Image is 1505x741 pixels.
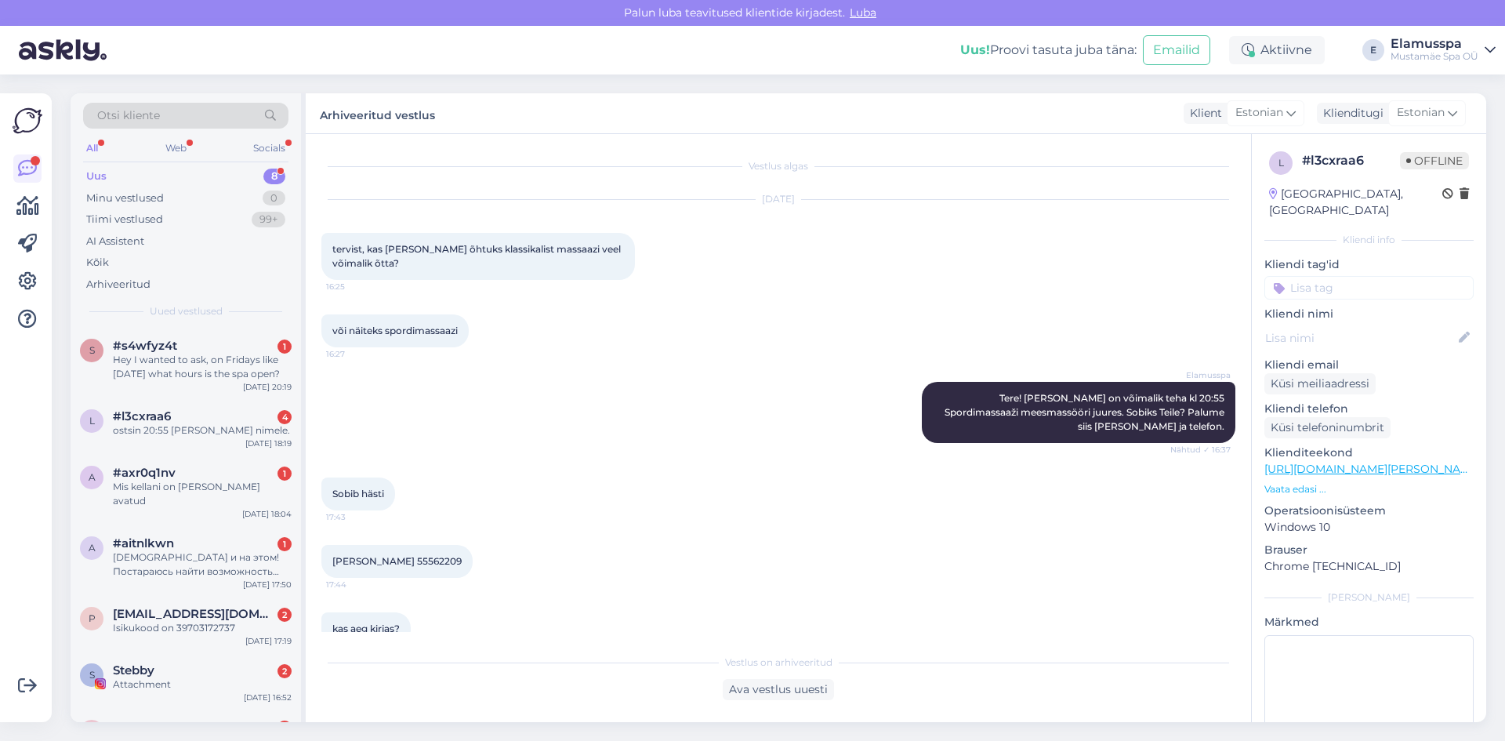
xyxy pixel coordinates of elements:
p: Kliendi telefon [1264,401,1474,417]
div: [DEMOGRAPHIC_DATA] и на этом! Постараюсь найти возможность прийти к вам! [113,550,292,579]
div: Elamusspa [1391,38,1478,50]
span: #s4wfyz4t [113,339,177,353]
span: l [89,415,95,427]
a: [URL][DOMAIN_NAME][PERSON_NAME] [1264,462,1481,476]
div: 4 [277,410,292,424]
div: Uus [86,169,107,184]
span: või näiteks spordimassaazi [332,325,458,336]
div: Mis kellani on [PERSON_NAME] avatud [113,480,292,508]
span: p [89,612,96,624]
div: Arhiveeritud [86,277,150,292]
p: Chrome [TECHNICAL_ID] [1264,558,1474,575]
span: a [89,471,96,483]
div: Isikukood on 39703172737 [113,621,292,635]
div: All [83,138,101,158]
span: kas aeg kirjas? [332,623,400,634]
span: a [89,542,96,554]
div: Mustamäe Spa OÜ [1391,50,1478,63]
span: 16:25 [326,281,385,292]
div: Proovi tasuta juba täna: [960,41,1137,60]
span: Nähtud ✓ 16:37 [1170,444,1231,456]
p: Brauser [1264,542,1474,558]
span: s [89,344,95,356]
div: [DATE] 17:19 [245,635,292,647]
div: Socials [250,138,288,158]
b: Uus! [960,42,990,57]
button: Emailid [1143,35,1210,65]
div: [DATE] 17:50 [243,579,292,590]
div: Web [162,138,190,158]
span: tervist, kas [PERSON_NAME] õhtuks klassikalist massaazi veel võimalik õtta? [332,243,623,269]
p: Märkmed [1264,614,1474,630]
span: 17:43 [326,511,385,523]
p: Klienditeekond [1264,445,1474,461]
div: [DATE] [321,192,1235,206]
div: Aktiivne [1229,36,1325,64]
span: [PERSON_NAME] 55562209 [332,555,462,567]
div: Hey I wanted to ask, on Fridays like [DATE] what hours is the spa open? [113,353,292,381]
div: Klient [1184,105,1222,122]
span: 17:44 [326,579,385,590]
p: Kliendi tag'id [1264,256,1474,273]
div: [DATE] 20:19 [243,381,292,393]
div: ostsin 20:55 [PERSON_NAME] nimele. [113,423,292,438]
label: Arhiveeritud vestlus [320,103,435,124]
span: Offline [1400,152,1469,169]
a: ElamusspaMustamäe Spa OÜ [1391,38,1496,63]
div: AI Assistent [86,234,144,249]
span: #l3cxraa6 [113,409,171,423]
p: Kliendi email [1264,357,1474,373]
div: Vestlus algas [321,159,1235,173]
span: #axr0q1nv [113,466,176,480]
div: 2 [277,608,292,622]
div: 2 [277,664,292,678]
span: priit.lehis@gmail.com [113,607,276,621]
div: Kõik [86,255,109,271]
div: Tiimi vestlused [86,212,163,227]
p: Operatsioonisüsteem [1264,503,1474,519]
span: #aitnlkwn [113,536,174,550]
div: 0 [263,191,285,206]
p: Windows 10 [1264,519,1474,536]
div: # l3cxraa6 [1302,151,1400,170]
div: 99+ [252,212,285,227]
span: Estonian [1397,104,1445,122]
span: Sobib hästi [332,488,384,499]
div: 8 [263,169,285,184]
div: [PERSON_NAME] [1264,590,1474,605]
div: 1 [277,340,292,354]
div: [DATE] 18:19 [245,438,292,449]
div: Küsi meiliaadressi [1264,373,1376,394]
div: 1 [277,537,292,551]
p: Kliendi nimi [1264,306,1474,322]
div: 1 [277,467,292,481]
span: Elamusspa [1172,369,1231,381]
div: Ava vestlus uuesti [723,679,834,700]
span: Uued vestlused [150,304,223,318]
div: Minu vestlused [86,191,164,206]
div: 1 [277,721,292,735]
p: Vaata edasi ... [1264,482,1474,496]
div: [DATE] 16:52 [244,692,292,703]
span: Stebby [113,663,154,677]
span: korol.veronikaa@gmail.com [113,720,276,734]
div: Klienditugi [1317,105,1384,122]
div: [DATE] 18:04 [242,508,292,520]
input: Lisa tag [1264,276,1474,300]
img: Askly Logo [13,106,42,136]
span: Luba [845,5,881,20]
div: Kliendi info [1264,233,1474,247]
span: Estonian [1235,104,1283,122]
div: Küsi telefoninumbrit [1264,417,1391,438]
span: S [89,669,95,681]
span: l [1278,157,1284,169]
span: Otsi kliente [97,107,160,124]
div: Attachment [113,677,292,692]
span: 16:27 [326,348,385,360]
div: [GEOGRAPHIC_DATA], [GEOGRAPHIC_DATA] [1269,186,1442,219]
span: Vestlus on arhiveeritud [725,656,832,670]
div: E [1362,39,1384,61]
span: Tere! [PERSON_NAME] on võimalik teha kl 20:55 Spordimassaaži meesmassööri juures. Sobiks Teile? P... [945,392,1227,432]
input: Lisa nimi [1265,329,1456,347]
